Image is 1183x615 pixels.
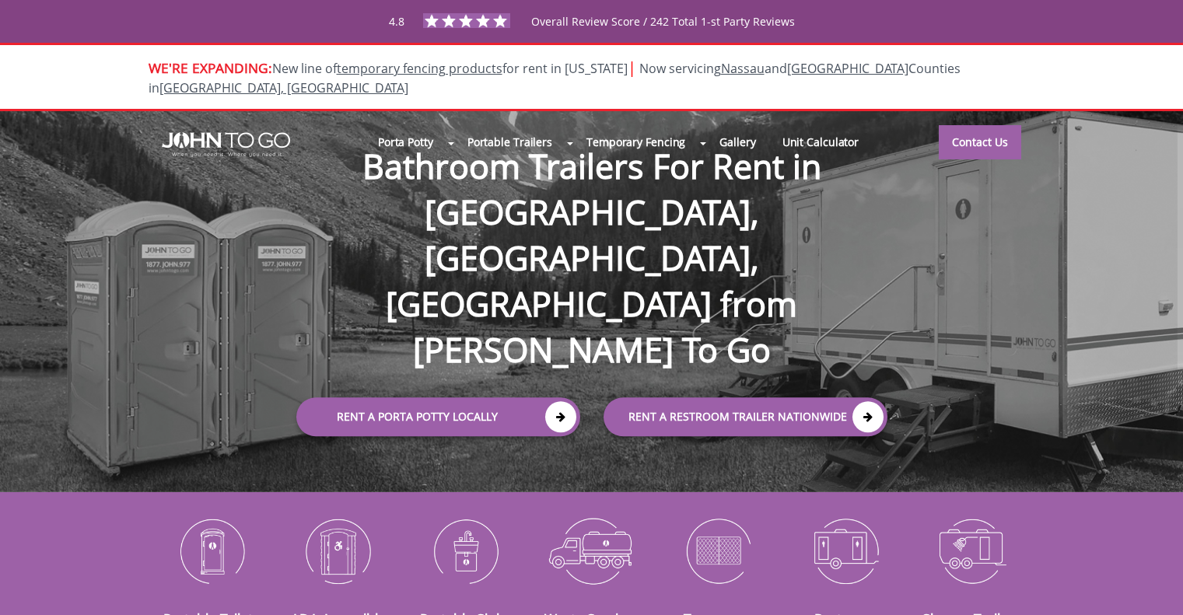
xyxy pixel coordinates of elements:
span: Overall Review Score / 242 Total 1-st Party Reviews [531,14,795,60]
a: Temporary Fencing [573,125,698,159]
span: 4.8 [389,14,404,29]
span: WE'RE EXPANDING: [149,58,272,77]
a: rent a RESTROOM TRAILER Nationwide [604,398,887,437]
a: Portable Trailers [454,125,565,159]
a: [GEOGRAPHIC_DATA] [787,60,908,77]
a: temporary fencing products [337,60,502,77]
a: Unit Calculator [769,125,873,159]
span: | [628,57,636,78]
img: Temporary-Fencing-cion_N.png [667,510,770,591]
img: Waste-Services-icon_N.png [540,510,643,591]
img: JOHN to go [162,132,290,157]
img: Portable-Toilets-icon_N.png [160,510,264,591]
span: New line of for rent in [US_STATE] [149,60,961,96]
h1: Bathroom Trailers For Rent in [GEOGRAPHIC_DATA], [GEOGRAPHIC_DATA], [GEOGRAPHIC_DATA] from [PERSO... [281,93,903,373]
img: Shower-Trailers-icon_N.png [920,510,1024,591]
span: Now servicing and Counties in [149,60,961,96]
a: Rent a Porta Potty Locally [296,398,580,437]
a: Nassau [721,60,765,77]
a: Porta Potty [365,125,446,159]
a: Contact Us [939,125,1021,159]
a: Gallery [706,125,768,159]
img: ADA-Accessible-Units-icon_N.png [286,510,390,591]
img: Portable-Sinks-icon_N.png [413,510,516,591]
a: [GEOGRAPHIC_DATA], [GEOGRAPHIC_DATA] [159,79,408,96]
img: Restroom-Trailers-icon_N.png [793,510,897,591]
